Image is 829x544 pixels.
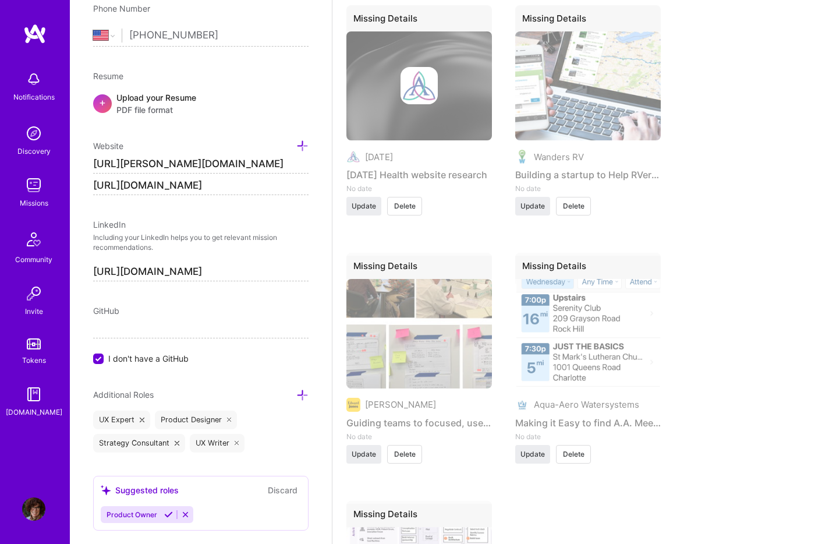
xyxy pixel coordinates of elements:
input: http://... [93,176,309,195]
span: + [99,96,106,108]
span: Product Owner [107,510,157,519]
div: Missing Details [346,253,492,284]
img: tokens [27,338,41,349]
span: Website [93,141,123,151]
span: I don't have a GitHub [108,352,189,365]
img: discovery [22,122,45,145]
span: Delete [563,449,584,460]
div: Product Designer [155,411,238,429]
div: UX Expert [93,411,150,429]
div: Tokens [22,354,46,366]
div: Missions [20,197,48,209]
div: Strategy Consultant [93,434,185,453]
p: Including your LinkedIn helps you to get relevant mission recommendations. [93,233,309,253]
div: Missing Details [515,253,661,284]
img: Invite [22,282,45,305]
span: Update [352,449,376,460]
img: bell [22,68,45,91]
img: Community [20,225,48,253]
div: Invite [25,305,43,317]
i: icon Close [235,441,239,446]
i: icon Close [140,418,144,422]
span: Update [352,201,376,211]
span: Update [520,201,545,211]
span: Delete [394,201,416,211]
i: Reject [181,510,190,519]
img: teamwork [22,174,45,197]
i: icon Close [227,418,232,422]
div: Missing Details [346,501,492,532]
i: Accept [164,510,173,519]
span: Additional Roles [93,390,154,400]
span: Update [520,449,545,460]
input: +1 (000) 000-0000 [129,19,294,52]
div: Suggested roles [101,484,179,496]
img: User Avatar [22,497,45,521]
div: Missing Details [515,5,661,36]
i: icon Close [175,441,179,446]
span: GitHub [93,306,119,316]
i: icon SuggestedTeams [101,485,111,495]
div: Upload your Resume [116,91,196,116]
div: Missing Details [346,5,492,36]
img: guide book [22,383,45,406]
div: Notifications [13,91,55,103]
span: Phone Number [93,3,150,13]
img: logo [23,23,47,44]
div: Community [15,253,52,266]
div: UX Writer [190,434,245,453]
span: Resume [93,71,123,81]
input: http://... [93,155,309,174]
button: Discard [264,483,301,497]
div: [DOMAIN_NAME] [6,406,62,418]
span: Delete [394,449,416,460]
span: PDF file format [116,104,196,116]
span: LinkedIn [93,220,126,229]
div: Discovery [17,145,51,157]
span: Delete [563,201,584,211]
